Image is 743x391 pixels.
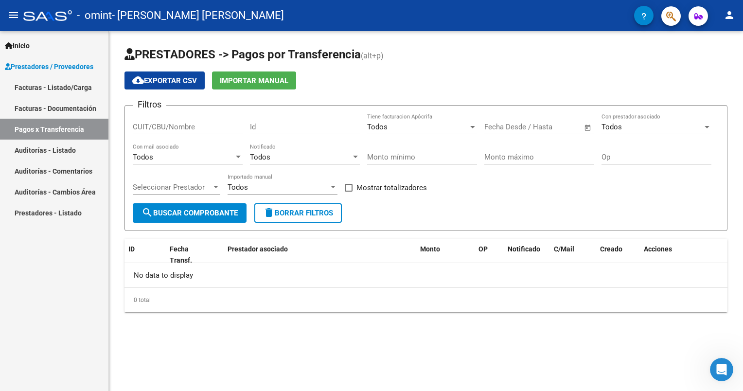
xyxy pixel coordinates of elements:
span: Prestador asociado [228,245,288,253]
div: verificá si figura la . ​​ [16,50,152,79]
button: Borrar Filtros [254,203,342,223]
span: Todos [367,123,388,131]
span: Importar Manual [220,76,288,85]
span: Todos [133,153,153,161]
span: OP [478,245,488,253]
datatable-header-cell: Monto [416,239,475,271]
mat-icon: search [142,207,153,218]
button: go back [6,6,25,24]
h3: Filtros [133,98,166,111]
div: 0 total [124,288,727,312]
span: Creado [600,245,622,253]
span: Buscar Comprobante [142,209,238,217]
mat-icon: cloud_download [132,74,144,86]
mat-icon: menu [8,9,19,21]
span: Prestadores / Proveedores [5,61,93,72]
button: 🔙 Volver al menú principal [74,338,182,357]
datatable-header-cell: Fecha Transf. [166,239,210,271]
datatable-header-cell: C/Mail [550,239,596,271]
button: Importar Manual [212,71,296,89]
span: C/Mail [554,245,574,253]
mat-icon: delete [263,207,275,218]
datatable-header-cell: Prestador asociado [224,239,416,271]
button: ⏭️ Continuar [20,338,78,357]
datatable-header-cell: OP [475,239,504,271]
span: Mostrar totalizadores [356,182,427,194]
button: Buscar Comprobante [133,203,247,223]
span: Inicio [5,40,30,51]
span: - [PERSON_NAME] [PERSON_NAME] [112,5,284,26]
b: Datos de pago [68,36,124,44]
b: fecha de transferencia [16,51,111,68]
img: Profile image for Fin [28,7,43,23]
mat-icon: person [724,9,735,21]
span: Acciones [644,245,672,253]
span: Todos [228,183,248,192]
span: Todos [250,153,270,161]
button: 🔍 No encuentro la factura. [74,313,182,333]
datatable-header-cell: Creado [596,239,640,271]
span: - omint [77,5,112,26]
input: Fecha inicio [484,123,524,131]
span: Exportar CSV [132,76,197,85]
datatable-header-cell: ID [124,239,166,271]
span: Borrar Filtros [263,209,333,217]
span: Monto [420,245,440,253]
h1: Fin [47,4,59,11]
button: Inicio [152,6,171,24]
button: Exportar CSV [124,71,205,89]
datatable-header-cell: Notificado [504,239,550,271]
span: PRESTADORES -> Pagos por Transferencia [124,48,361,61]
span: Fecha Transf. [170,245,192,264]
div: 5. En la caja de , [16,36,152,46]
span: ID [128,245,135,253]
input: Fecha fin [532,123,580,131]
p: El equipo también puede ayudar [47,11,149,26]
div: Cerrar [171,6,188,23]
div: No data to display [124,263,727,287]
datatable-header-cell: Acciones [640,239,727,271]
button: Open calendar [583,122,594,133]
div: 👉 Si no aparece nada o la caja está vacía, no contamos con esa información en el sistema. ​ 📍 Par... [16,165,152,289]
iframe: Intercom live chat [710,358,733,381]
span: (alt+p) [361,51,384,60]
span: Seleccionar Prestador [133,183,212,192]
span: Todos [601,123,622,131]
span: Notificado [508,245,540,253]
